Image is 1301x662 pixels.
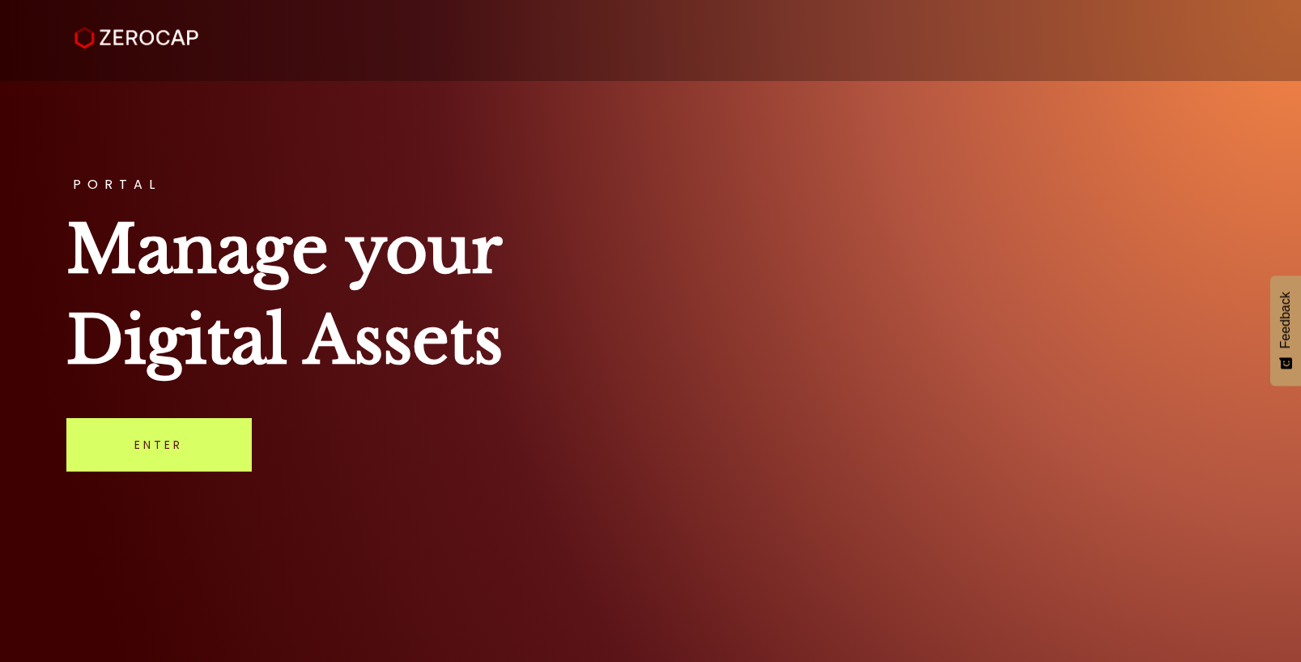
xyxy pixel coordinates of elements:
[66,204,1235,386] h1: Manage your Digital Assets
[66,418,252,472] a: Enter
[1278,292,1293,348] span: Feedback
[1270,275,1301,386] button: Feedback - Show survey
[66,178,1235,191] h3: PORTAL
[74,27,198,49] img: ZeroCap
